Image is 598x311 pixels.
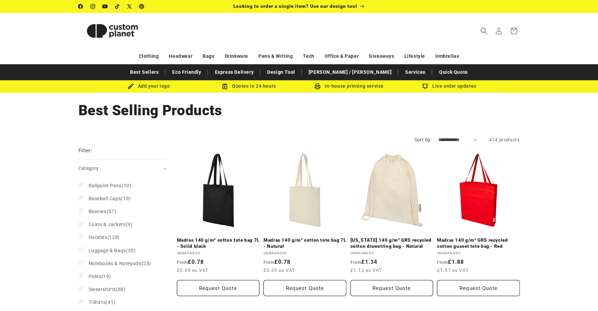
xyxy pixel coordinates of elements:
a: Headwear [169,50,193,62]
button: Request Quote [264,280,346,296]
summary: Search [476,23,491,38]
a: Eco Friendly [169,66,204,78]
a: Pens & Writing [258,50,293,62]
a: Services [402,66,429,78]
img: In-house printing [314,83,321,89]
span: (57) [89,208,116,214]
img: Order updates [422,83,428,89]
span: T-Shirts [89,299,106,305]
a: Umbrellas [435,50,459,62]
summary: Category (0 selected) [78,160,167,177]
span: Notebooks & Notepads [89,261,142,266]
div: Live order updates [399,82,500,90]
a: Clothing [139,50,159,62]
span: Coats & Jackets [89,222,126,227]
a: Best Sellers [127,66,162,78]
span: (68) [89,286,126,292]
span: Ballpoint Pens [89,183,122,188]
a: Madras 140 g/m² cotton tote bag 7L - Solid black [177,237,260,249]
h2: Filter: [78,147,92,155]
span: (35) [89,247,136,254]
span: 414 products [489,137,520,142]
span: (19) [89,273,111,279]
div: Add your logo [99,82,199,90]
span: Polos [89,274,102,279]
span: Baseball Caps [89,196,121,201]
a: Giveaways [369,50,394,62]
a: Madras 140 g/m² GRS recycled cotton gusset tote bag - Red [437,237,520,249]
span: (128) [89,234,120,240]
span: Category [78,166,99,171]
img: Brush Icon [128,83,134,89]
a: Office & Paper [325,50,359,62]
span: Sweatshirts [89,287,116,292]
span: Hoodies [89,235,107,240]
span: Beanies [89,209,107,214]
span: (10) [89,195,131,202]
span: (25) [89,260,151,266]
span: Luggage & Bags [89,248,126,253]
a: Lifestyle [404,50,425,62]
div: Quotes in 24 hours [199,82,299,90]
a: Tech [303,50,314,62]
div: In-house printing service [299,82,399,90]
a: Drinkware [225,50,248,62]
button: Request Quote [350,280,433,296]
a: Bags [203,50,214,62]
a: Madras 140 g/m² cotton tote bag 7L - Natural [264,237,346,249]
span: (41) [89,299,115,305]
button: Request Quote [437,280,520,296]
h1: Best Selling Products [78,101,520,120]
span: (10) [89,183,131,189]
img: Order Updates Icon [222,83,228,89]
a: [PERSON_NAME] / [PERSON_NAME] [305,66,395,78]
button: Request Quote [177,280,260,296]
a: Quick Quote [436,66,471,78]
span: Looking to order a single item? Use our design tool [233,3,357,9]
a: Custom Planet [76,13,149,49]
a: [US_STATE] 140 g/m² GRS recycled cotton drawstring bag - Natural [350,237,433,249]
label: Sort by: [415,137,432,142]
a: Express Delivery [212,66,257,78]
img: Custom Planet [78,16,146,46]
a: Design Tool [264,66,298,78]
span: (9) [89,221,133,227]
